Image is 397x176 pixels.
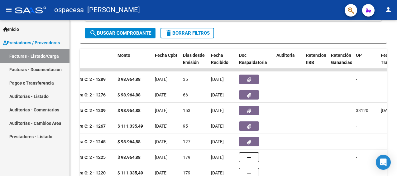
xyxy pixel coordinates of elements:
strong: $ 98.964,88 [117,139,141,144]
span: [DATE] [155,170,168,175]
span: - [356,170,357,175]
span: [DATE] [155,124,168,129]
span: - [PERSON_NAME] [84,3,140,17]
span: [DATE] [211,139,224,144]
strong: $ 98.964,88 [117,108,141,113]
span: Buscar Comprobante [89,30,151,36]
datatable-header-cell: Retencion IIBB [304,49,328,76]
datatable-header-cell: CPBT [50,49,115,76]
span: 179 [183,170,190,175]
span: OP [356,53,362,58]
span: Fecha Recibido [211,53,228,65]
strong: $ 111.335,49 [117,170,143,175]
datatable-header-cell: OP [353,49,378,76]
mat-icon: search [89,29,97,37]
span: [DATE] [155,108,168,113]
span: 66 [183,92,188,97]
span: Monto [117,53,130,58]
strong: Factura C: 2 - 1225 [68,155,106,160]
span: [DATE] [211,77,224,82]
span: Borrar Filtros [165,30,210,36]
strong: Factura C: 2 - 1245 [68,139,106,144]
mat-icon: menu [5,6,12,13]
span: 153 [183,108,190,113]
span: 35 [183,77,188,82]
datatable-header-cell: Fecha Cpbt [152,49,180,76]
span: 95 [183,124,188,129]
mat-icon: delete [165,29,172,37]
span: - [356,139,357,144]
span: - [356,92,357,97]
div: Open Intercom Messenger [376,155,391,170]
strong: Factura C: 2 - 1289 [68,77,106,82]
span: Auditoria [276,53,295,58]
span: - [356,155,357,160]
strong: Factura C: 2 - 1239 [68,108,106,113]
mat-icon: person [385,6,392,13]
span: [DATE] [155,77,168,82]
span: 127 [183,139,190,144]
span: [DATE] [381,108,394,113]
span: [DATE] [211,155,224,160]
span: 179 [183,155,190,160]
strong: $ 98.964,88 [117,155,141,160]
span: [DATE] [155,92,168,97]
span: [DATE] [155,155,168,160]
span: Doc Respaldatoria [239,53,267,65]
datatable-header-cell: Auditoria [274,49,304,76]
span: - [356,77,357,82]
span: Retencion IIBB [306,53,326,65]
datatable-header-cell: Días desde Emisión [180,49,208,76]
span: [DATE] [155,139,168,144]
datatable-header-cell: Fecha Recibido [208,49,237,76]
span: [DATE] [211,108,224,113]
span: 33120 [356,108,368,113]
span: Fecha Cpbt [155,53,177,58]
span: [DATE] [211,170,224,175]
strong: $ 98.964,88 [117,92,141,97]
button: Buscar Comprobante [85,28,155,38]
span: - ospecesa [49,3,84,17]
strong: Factura C: 2 - 1276 [68,92,106,97]
span: Prestadores / Proveedores [3,39,60,46]
span: [DATE] [211,124,224,129]
strong: Factura C: 2 - 1267 [68,124,106,129]
datatable-header-cell: Doc Respaldatoria [237,49,274,76]
span: Días desde Emisión [183,53,205,65]
strong: Factura C: 2 - 1220 [68,170,106,175]
span: Inicio [3,26,19,33]
span: - [356,124,357,129]
strong: $ 111.335,49 [117,124,143,129]
strong: $ 98.964,88 [117,77,141,82]
span: Retención Ganancias [331,53,352,65]
datatable-header-cell: Retención Ganancias [328,49,353,76]
span: [DATE] [211,92,224,97]
button: Borrar Filtros [160,28,214,38]
datatable-header-cell: Monto [115,49,152,76]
